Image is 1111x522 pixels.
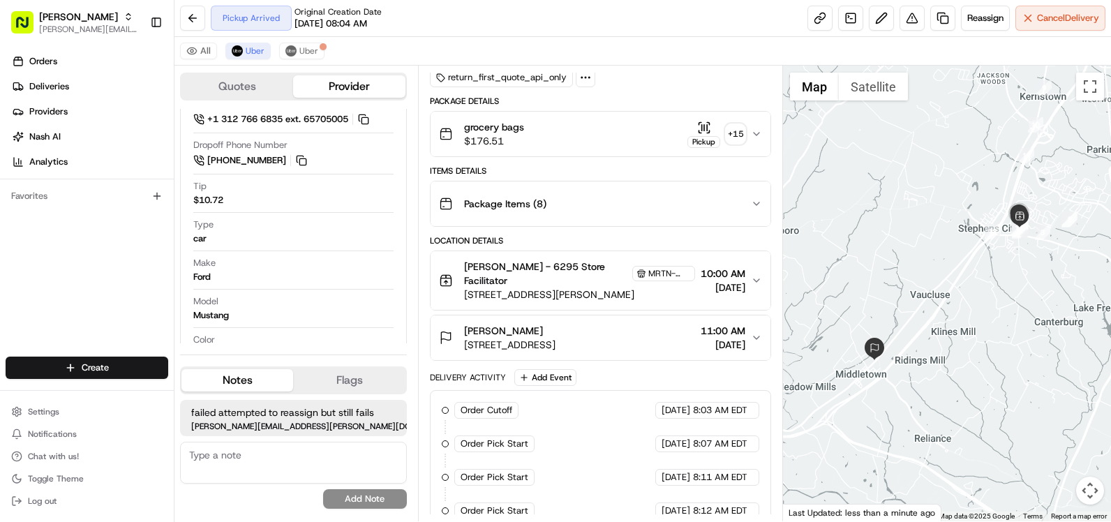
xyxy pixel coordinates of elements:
span: Log out [28,495,57,507]
div: 17 [863,338,886,360]
span: Order Pick Start [461,471,528,484]
span: failed attempted to reassign but still fails [191,405,396,419]
div: 10 [1028,117,1043,133]
div: 12 [985,224,1000,239]
span: Order Pick Start [461,438,528,450]
span: Chat with us! [28,451,79,462]
span: [STREET_ADDRESS] [464,338,555,352]
span: [DATE] [701,338,745,352]
span: API Documentation [132,202,224,216]
span: Tip [193,180,207,193]
span: Order Cutoff [461,404,512,417]
button: Start new chat [237,137,254,154]
div: We're available if you need us! [47,147,177,158]
button: Create [6,357,168,379]
div: + 15 [726,124,745,144]
span: 8:12 AM EDT [693,505,747,517]
a: Open this area in Google Maps (opens a new window) [786,503,833,521]
span: 10:00 AM [701,267,745,281]
span: Package Items ( 8 ) [464,197,546,211]
div: 8 [1047,51,1062,66]
div: Package Details [430,96,771,107]
div: 15 [1011,221,1027,236]
span: Dropoff Phone Number [193,139,288,151]
button: Show satellite imagery [839,73,908,100]
div: $10.72 [193,194,223,207]
button: Chat with us! [6,447,168,466]
span: [PERSON_NAME] [464,324,543,338]
button: [PERSON_NAME] - 6295 Store FacilitatorMRTN-6295[STREET_ADDRESS][PERSON_NAME]10:00 AM[DATE] [431,251,770,310]
span: Knowledge Base [28,202,107,216]
a: 💻API Documentation [112,197,230,222]
a: Powered byPylon [98,236,169,247]
span: MRTN-6295 [648,268,691,279]
a: Terms [1023,512,1043,520]
span: Deliveries [29,80,69,93]
button: [PERSON_NAME][EMAIL_ADDRESS][PERSON_NAME][DOMAIN_NAME] [39,24,139,35]
a: Deliveries [6,75,174,98]
span: +1 312 766 6835 ext. 65705005 [207,113,348,126]
div: car [193,232,207,245]
a: Orders [6,50,174,73]
span: 8:03 AM EDT [693,404,747,417]
span: [DATE] [662,471,690,484]
div: Delivery Activity [430,372,506,383]
span: Toggle Theme [28,473,84,484]
button: All [180,43,217,59]
span: [DATE] [701,281,745,294]
span: [PERSON_NAME] [39,10,118,24]
img: profile_uber_ahold_partner.png [285,45,297,57]
span: Map data ©2025 Google [939,512,1015,520]
span: Create [82,361,109,374]
button: Flags [293,369,405,391]
span: [PERSON_NAME][EMAIL_ADDRESS][PERSON_NAME][DOMAIN_NAME] [191,422,463,431]
span: Uber [246,45,264,57]
a: Report a map error [1051,512,1107,520]
button: Notes [181,369,293,391]
img: 1736555255976-a54dd68f-1ca7-489b-9aae-adbdc363a1c4 [14,133,39,158]
a: [PHONE_NUMBER] [193,153,309,168]
span: 8:11 AM EDT [693,471,747,484]
span: $176.51 [464,134,524,148]
span: [STREET_ADDRESS][PERSON_NAME] [464,288,695,301]
p: Welcome 👋 [14,56,254,78]
div: return_first_quote_api_only [430,68,573,87]
div: Mustang [193,309,229,322]
span: 11:00 AM [701,324,745,338]
button: Toggle Theme [6,469,168,489]
div: 📗 [14,204,25,215]
div: 14 [1012,221,1027,237]
div: Start new chat [47,133,229,147]
button: Provider [293,75,405,98]
span: Model [193,295,218,308]
button: Uber [279,43,325,59]
button: Pickup [687,121,720,148]
div: 1 [1061,212,1077,228]
span: Order Pick Start [461,505,528,517]
a: Analytics [6,151,174,173]
button: Uber [225,43,271,59]
button: Package Items (8) [431,181,770,226]
span: Nash AI [29,130,61,143]
img: Nash [14,14,42,42]
span: [DATE] 08:04 AM [294,17,367,30]
a: Providers [6,100,174,123]
span: Analytics [29,156,68,168]
div: 13 [1012,223,1027,239]
button: [PERSON_NAME][STREET_ADDRESS]11:00 AM[DATE] [431,315,770,360]
input: Clear [36,90,230,105]
span: grocery bags [464,120,524,134]
div: 11 [1019,148,1034,163]
span: 8:07 AM EDT [693,438,747,450]
div: 3 [1035,225,1050,240]
div: 💻 [118,204,129,215]
button: Toggle fullscreen view [1076,73,1104,100]
button: Settings [6,402,168,422]
button: [PERSON_NAME][PERSON_NAME][EMAIL_ADDRESS][PERSON_NAME][DOMAIN_NAME] [6,6,144,39]
img: profile_uber_ahold_partner.png [232,45,243,57]
span: Reassign [967,12,1004,24]
a: +1 312 766 6835 ext. 65705005 [193,112,371,127]
div: Location Details [430,235,771,246]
